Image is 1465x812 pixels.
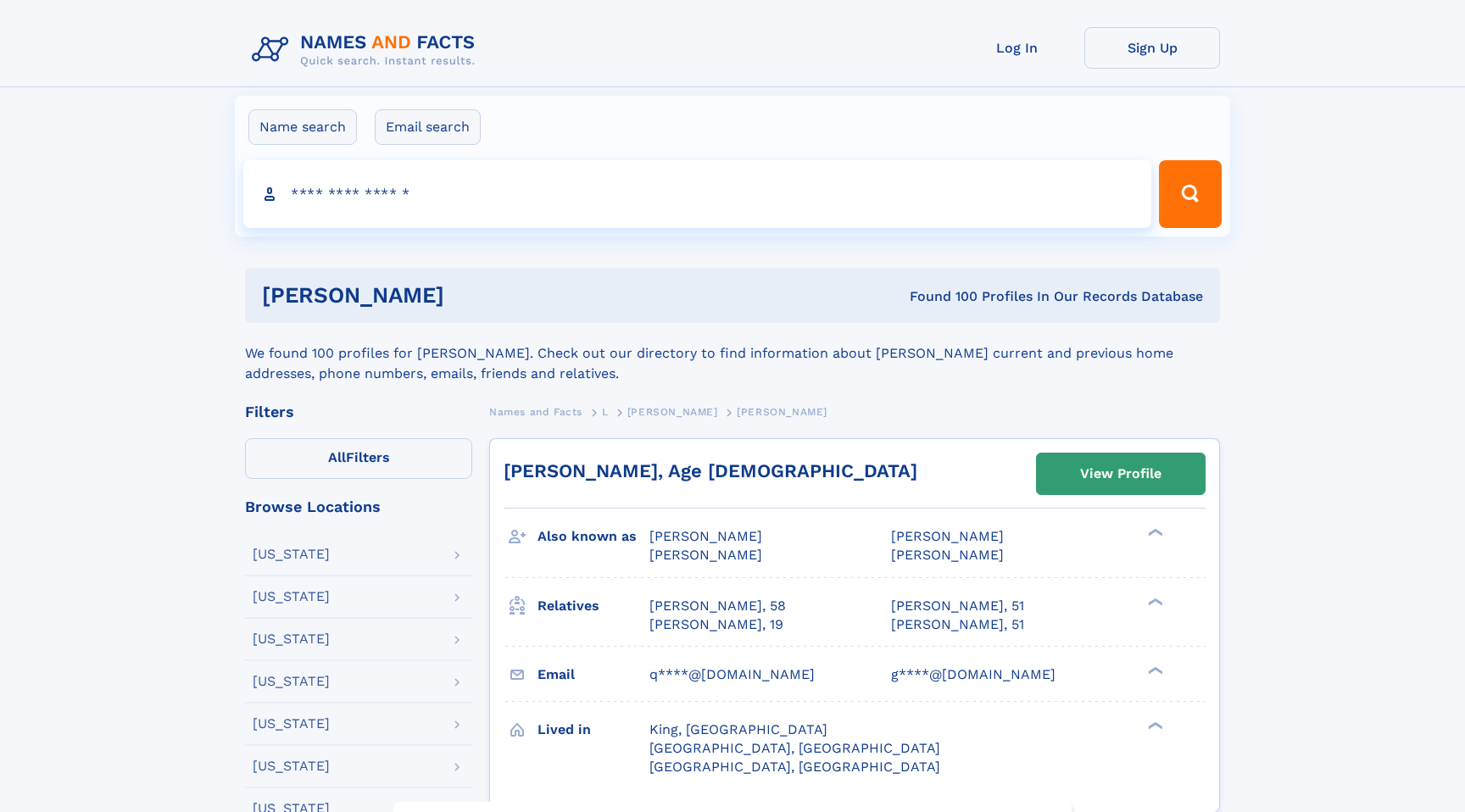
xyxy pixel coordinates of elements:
h3: Email [538,660,649,689]
label: Filters [245,438,472,479]
h3: Lived in [538,715,649,744]
span: L [602,406,609,418]
h3: Relatives [538,592,649,620]
div: Found 100 Profiles In Our Records Database [677,287,1204,306]
span: [GEOGRAPHIC_DATA], [GEOGRAPHIC_DATA] [649,740,940,756]
div: ❯ [1144,527,1164,538]
span: [PERSON_NAME] [649,528,762,544]
div: We found 100 profiles for [PERSON_NAME]. Check out our directory to find information about [PERSO... [245,323,1220,384]
div: [US_STATE] [253,759,330,773]
span: All [328,449,346,465]
div: [US_STATE] [253,717,330,731]
h3: Also known as [538,522,649,551]
div: View Profile [1080,454,1161,493]
div: ❯ [1144,720,1164,731]
input: search input [243,160,1151,228]
span: [PERSON_NAME] [891,547,1004,563]
a: Log In [949,27,1084,69]
div: [US_STATE] [253,590,330,603]
a: [PERSON_NAME], 51 [891,597,1024,615]
div: [US_STATE] [253,548,330,561]
span: [PERSON_NAME] [737,406,827,418]
div: ❯ [1144,665,1164,676]
span: [PERSON_NAME] [649,547,762,563]
div: [US_STATE] [253,632,330,646]
span: King, [GEOGRAPHIC_DATA] [649,721,827,737]
a: View Profile [1037,453,1205,494]
a: L [602,401,609,422]
div: ❯ [1144,596,1164,607]
label: Name search [248,109,357,145]
div: Filters [245,404,472,420]
button: Search Button [1159,160,1222,228]
span: [GEOGRAPHIC_DATA], [GEOGRAPHIC_DATA] [649,759,940,775]
a: [PERSON_NAME], 19 [649,615,783,634]
div: Browse Locations [245,499,472,514]
a: [PERSON_NAME] [627,401,718,422]
a: [PERSON_NAME], Age [DEMOGRAPHIC_DATA] [504,460,917,481]
span: [PERSON_NAME] [627,406,718,418]
label: Email search [375,109,481,145]
a: Sign Up [1084,27,1220,69]
span: [PERSON_NAME] [891,528,1004,544]
a: [PERSON_NAME], 51 [891,615,1024,634]
a: Names and Facts [489,401,582,422]
h1: [PERSON_NAME] [262,285,677,306]
div: [US_STATE] [253,675,330,688]
img: Logo Names and Facts [245,27,489,73]
a: [PERSON_NAME], 58 [649,597,786,615]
